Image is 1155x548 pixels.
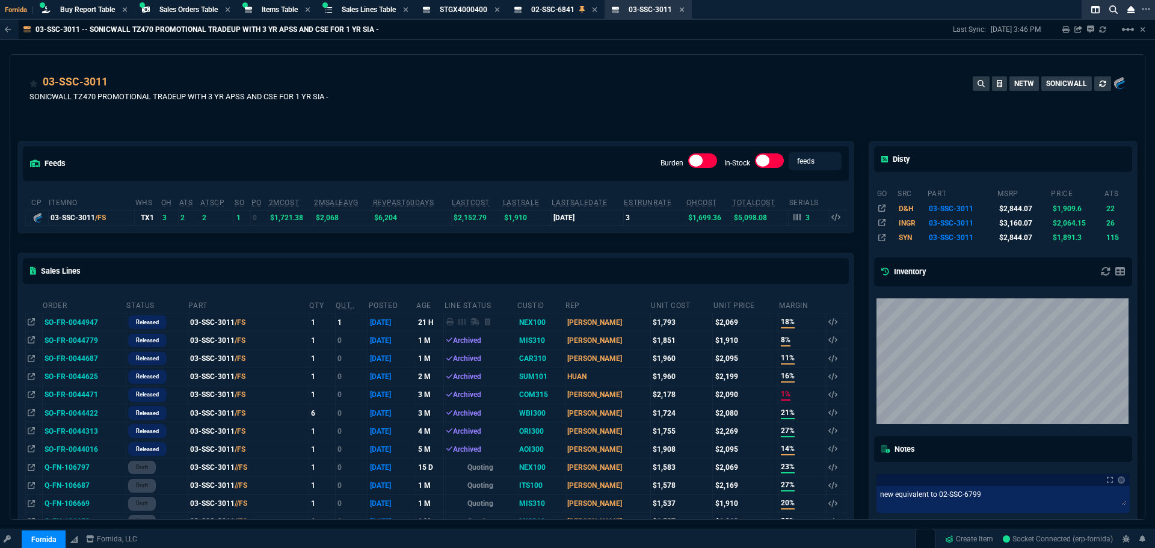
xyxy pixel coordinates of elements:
[416,422,444,440] td: 4 M
[368,296,416,313] th: Posted
[517,458,565,476] td: NEX100
[517,513,565,531] td: MIS310
[335,349,368,368] td: 0
[35,25,379,34] p: 03-SSC-3011 -- SONICWALL TZ470 PROMOTIONAL TRADEUP WITH 3 YR APSS AND CSE FOR 1 YR SIA -
[446,408,515,419] div: Archived
[953,25,991,34] p: Last Sync:
[335,331,368,349] td: 0
[30,265,81,277] h5: Sales Lines
[997,230,1050,245] td: $2,844.07
[126,296,188,313] th: Status
[309,404,335,422] td: 6
[188,331,309,349] td: 03-SSC-3011
[653,462,710,473] div: $1,583
[517,404,565,422] td: WBI300
[179,199,193,207] abbr: Total units in inventory => minus on SO => plus on PO
[781,316,795,328] span: 18%
[188,386,309,404] td: 03-SSC-3011
[200,199,224,207] abbr: ATS with all companies combined
[416,494,444,513] td: 1 M
[713,513,778,531] td: $1,910
[31,193,48,211] th: cp
[661,159,683,167] label: Burden
[1003,534,1113,544] a: 3CJqFlAF4lmxTFu8AAAa
[5,6,32,14] span: Fornida
[309,440,335,458] td: 1
[517,349,565,368] td: CAR310
[565,476,650,494] td: [PERSON_NAME]
[122,5,128,15] nx-icon: Close Tab
[416,513,444,531] td: 1 M
[565,440,650,458] td: [PERSON_NAME]
[234,210,251,225] td: 1
[42,476,126,494] td: Q-FN-106687
[188,368,309,386] td: 03-SSC-3011
[1050,216,1104,230] td: $2,064.15
[225,5,230,15] nx-icon: Close Tab
[778,296,827,313] th: Margin
[188,458,309,476] td: 03-SSC-3011
[136,372,159,381] p: Released
[653,317,710,328] div: $1,793
[565,422,650,440] td: [PERSON_NAME]
[368,440,416,458] td: [DATE]
[188,404,309,422] td: 03-SSC-3011
[653,444,710,455] div: $1,908
[1041,76,1092,91] button: SONICWALL
[136,390,159,399] p: Released
[235,409,245,417] span: /FS
[188,476,309,494] td: 03-SSC-3011
[653,516,710,527] div: $1,537
[1104,184,1130,201] th: ats
[897,201,927,215] td: D&H
[188,440,309,458] td: 03-SSC-3011
[781,497,795,510] span: 20%
[565,494,650,513] td: [PERSON_NAME]
[30,158,66,169] h5: feeds
[28,336,35,345] nx-icon: Open In Opposite Panel
[135,193,161,211] th: WHS
[517,422,565,440] td: ORI300
[43,74,108,90] a: 03-SSC-3011
[927,201,997,215] td: 03-SSC-3011
[28,372,35,381] nx-icon: Open In Opposite Panel
[29,91,328,102] p: SONICWALL TZ470 PROMOTIONAL TRADEUP WITH 3 YR APSS AND CSE FOR 1 YR SIA -
[446,353,515,364] div: Archived
[314,199,358,207] abbr: Avg Sale from SO invoices for 2 months
[235,336,245,345] span: /FS
[629,5,672,14] span: 03-SSC-3011
[713,458,778,476] td: $2,069
[309,368,335,386] td: 1
[136,463,148,472] p: draft
[517,386,565,404] td: COM315
[309,422,335,440] td: 1
[686,210,731,225] td: $1,699.36
[446,498,515,509] p: Quoting
[517,331,565,349] td: MIS310
[517,476,565,494] td: ITS100
[235,481,247,490] span: //FS
[82,534,141,544] a: msbcCompanyName
[42,368,126,386] td: SO-FR-0044625
[136,426,159,436] p: Released
[502,210,552,225] td: $1,910
[42,386,126,404] td: SO-FR-0044471
[517,313,565,331] td: NEX100
[28,499,35,508] nx-icon: Open In Opposite Panel
[200,210,234,225] td: 2
[309,331,335,349] td: 1
[565,331,650,349] td: [PERSON_NAME]
[188,422,309,440] td: 03-SSC-3011
[179,210,200,225] td: 2
[235,199,244,207] abbr: Total units on open Sales Orders
[42,349,126,368] td: SO-FR-0044687
[565,458,650,476] td: [PERSON_NAME]
[368,349,416,368] td: [DATE]
[309,476,335,494] td: 1
[440,5,487,14] span: STGX4000400
[653,426,710,437] div: $1,755
[42,331,126,349] td: SO-FR-0044779
[161,199,172,207] abbr: Total units in inventory.
[28,390,35,399] nx-icon: Open In Opposite Panel
[42,296,126,313] th: Order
